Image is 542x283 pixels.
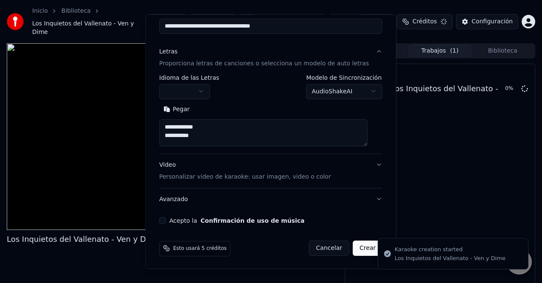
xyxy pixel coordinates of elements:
[159,172,331,181] p: Personalizar video de karaoke: usar imagen, video o color
[307,74,383,80] label: Modelo de Sincronización
[159,74,382,153] div: LetrasProporciona letras de canciones o selecciona un modelo de auto letras
[159,154,382,188] button: VideoPersonalizar video de karaoke: usar imagen, video o color
[159,102,194,116] button: Pegar
[159,9,382,15] label: Título
[169,217,304,223] label: Acepto la
[159,74,219,80] label: Idioma de las Letras
[159,59,369,67] p: Proporciona letras de canciones o selecciona un modelo de auto letras
[173,245,227,252] span: Esto usará 5 créditos
[159,40,382,74] button: LetrasProporciona letras de canciones o selecciona un modelo de auto letras
[309,241,350,256] button: Cancelar
[353,241,382,256] button: Crear
[201,217,305,223] button: Acepto la
[159,47,177,56] div: Letras
[159,160,331,181] div: Video
[159,188,382,210] button: Avanzado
